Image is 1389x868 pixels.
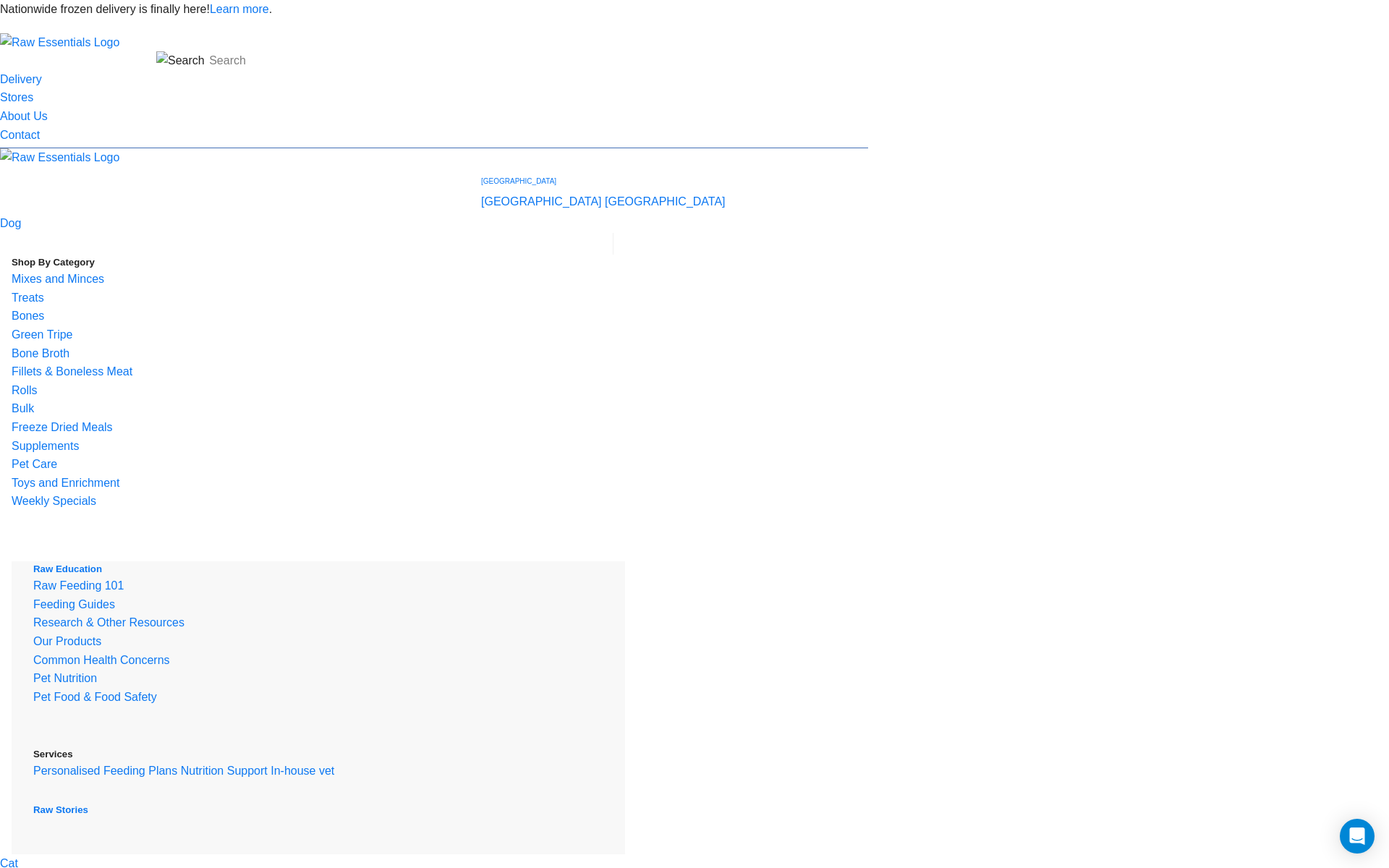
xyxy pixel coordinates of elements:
[12,381,613,400] a: Rolls
[33,651,613,670] a: Common Health Concerns
[12,455,613,474] a: Pet Care
[271,765,334,777] a: In-house vet
[12,418,613,437] a: Freeze Dried Meals
[12,289,613,307] a: Treats
[33,669,613,688] a: Pet Nutrition
[605,195,726,208] a: [GEOGRAPHIC_DATA]
[12,255,613,270] h5: Shop By Category
[12,307,613,325] a: Bones
[12,474,613,493] a: Toys and Enrichment
[481,195,602,208] a: [GEOGRAPHIC_DATA]
[12,270,613,289] a: Mixes and Minces
[210,3,269,15] a: Learn more
[33,595,613,614] a: Feeding Guides
[1340,819,1375,854] div: Open Intercom Messenger
[12,325,613,344] a: Green Tripe
[33,576,613,595] a: Raw Feeding 101
[12,492,613,511] a: Weekly Specials
[156,51,205,70] img: Search
[33,613,613,632] a: Research & Other Resources
[33,688,613,707] a: Pet Food & Food Safety
[12,362,613,381] a: Fillets & Boneless Meat
[33,632,613,651] a: Our Products
[33,563,102,574] a: Raw Education
[12,399,613,418] a: Bulk
[181,765,268,777] a: Nutrition Support
[481,177,556,185] span: [GEOGRAPHIC_DATA]
[12,437,613,456] a: Supplements
[208,54,355,68] input: Search
[33,765,177,777] a: Personalised Feeding Plans
[33,746,613,762] h5: Services
[12,344,613,363] a: Bone Broth
[33,804,88,815] a: Raw Stories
